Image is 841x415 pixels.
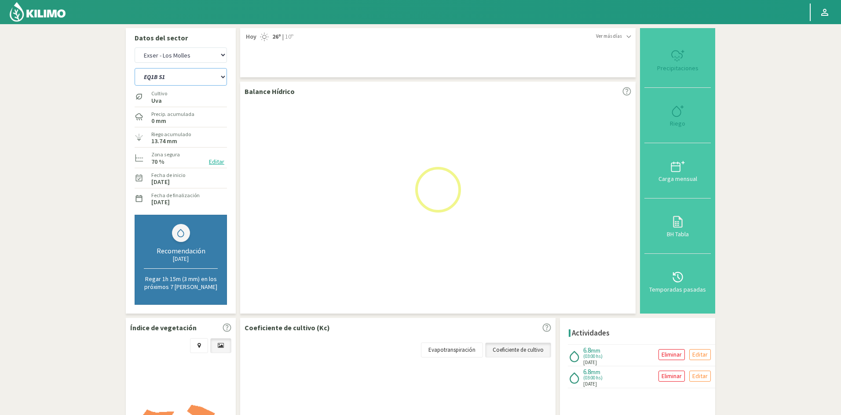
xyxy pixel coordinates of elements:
button: Carga mensual [644,143,711,198]
a: Coeficiente de cultivo [485,343,551,357]
span: Hoy [245,32,256,41]
label: Fecha de finalización [151,191,200,199]
p: Eliminar [662,350,682,360]
span: 10º [284,32,293,41]
img: Loading... [394,146,482,234]
div: BH Tabla [647,231,708,237]
span: mm [591,368,600,376]
label: Zona segura [151,151,180,159]
p: Regar 1h 15m (3 mm) en los próximos 7 [PERSON_NAME] [144,275,218,291]
p: Balance Hídrico [245,86,295,97]
span: 6.8 [583,346,591,354]
p: Datos del sector [135,32,227,43]
label: [DATE] [151,199,170,205]
button: Temporadas pasadas [644,254,711,309]
span: (03:00 hs) [583,354,603,359]
div: [DATE] [144,255,218,263]
strong: 26º [272,32,281,40]
span: | [282,32,284,41]
img: Kilimo [9,1,66,22]
p: Índice de vegetación [130,322,197,333]
p: Eliminar [662,371,682,381]
span: mm [591,346,600,354]
p: Editar [692,371,708,381]
button: Editar [689,349,711,360]
label: 13.74 mm [151,138,177,144]
span: [DATE] [583,380,597,388]
span: [DATE] [583,359,597,366]
p: Coeficiente de cultivo (Kc) [245,322,330,333]
button: Riego [644,88,711,143]
label: [DATE] [151,179,170,185]
p: Editar [692,350,708,360]
button: BH Tabla [644,198,711,254]
label: Riego acumulado [151,130,191,138]
span: (03:00 hs) [583,375,603,380]
div: Precipitaciones [647,65,708,71]
div: Riego [647,120,708,126]
div: Carga mensual [647,176,708,182]
h4: Actividades [572,329,610,337]
a: Evapotranspiración [421,343,483,357]
div: Recomendación [144,246,218,255]
button: Eliminar [658,349,685,360]
label: Cultivo [151,90,167,97]
span: Ver más días [596,32,622,40]
button: Editar [206,157,227,167]
label: 70 % [151,159,165,165]
label: Fecha de inicio [151,171,185,179]
label: Precip. acumulada [151,110,194,118]
button: Editar [689,371,711,382]
label: 0 mm [151,118,166,124]
button: Eliminar [658,371,685,382]
div: Temporadas pasadas [647,286,708,292]
button: Precipitaciones [644,32,711,88]
span: 6.8 [583,368,591,376]
label: Uva [151,98,167,104]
